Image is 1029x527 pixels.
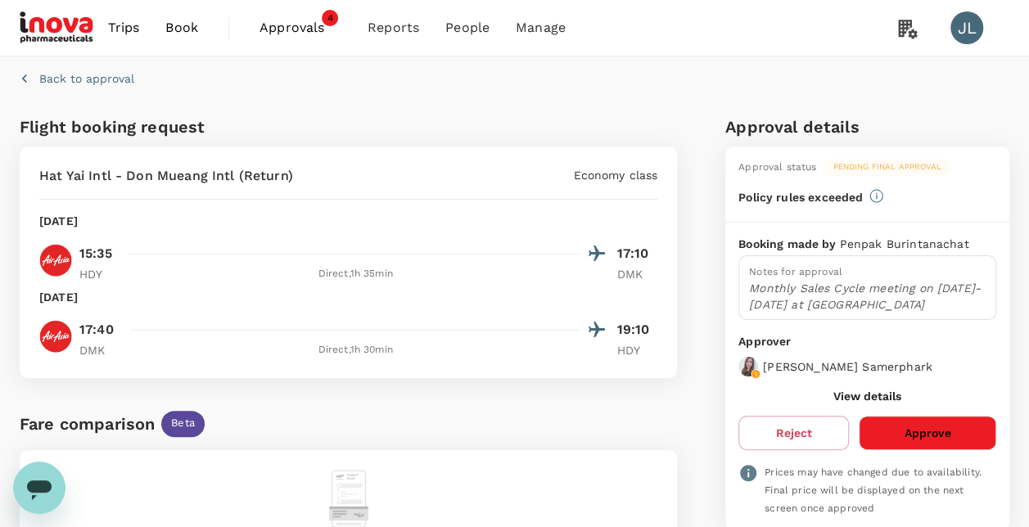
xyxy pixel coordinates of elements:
p: Policy rules exceeded [738,189,863,205]
p: Approver [738,333,996,350]
p: [PERSON_NAME] Samerphark [763,358,932,375]
p: [DATE] [39,289,78,305]
p: Penpak Burintanachat [839,236,968,252]
span: Beta [161,416,205,431]
span: Prices may have changed due to availability. Final price will be displayed on the next screen onc... [765,466,982,514]
p: 17:40 [79,320,114,340]
p: Monthly Sales Cycle meeting on [DATE]-[DATE] at [GEOGRAPHIC_DATA] [749,280,986,313]
span: Trips [108,18,140,38]
button: Approve [859,416,996,450]
span: Pending final approval [823,161,950,173]
p: HDY [616,342,657,358]
div: Direct , 1h 30min [130,342,580,358]
div: Fare comparison [20,411,155,437]
p: Booking made by [738,236,839,252]
img: avatar-68be6cc14954c.jpeg [738,357,758,376]
h6: Flight booking request [20,114,345,140]
p: DMK [616,266,657,282]
div: JL [950,11,983,44]
span: Approvals [260,18,341,38]
p: Hat Yai Intl - Don Mueang Intl (Return) [39,166,293,186]
div: Direct , 1h 35min [130,266,580,282]
iframe: Button to launch messaging window [13,462,65,514]
span: Book [165,18,198,38]
span: 4 [322,10,338,26]
img: FD [39,244,72,277]
span: People [445,18,490,38]
p: 15:35 [79,244,112,263]
p: HDY [79,266,120,282]
p: Back to approval [39,70,134,87]
p: 19:10 [616,320,657,340]
img: FD [39,320,72,353]
span: Reports [368,18,419,38]
div: Approval status [738,160,816,176]
span: Manage [516,18,566,38]
p: DMK [79,342,120,358]
button: View details [833,390,901,403]
p: [DATE] [39,213,78,229]
h6: Approval details [725,114,1009,140]
button: Back to approval [20,70,134,87]
p: 17:10 [616,244,657,263]
img: iNova Pharmaceuticals [20,10,95,46]
span: Notes for approval [749,266,842,277]
p: Economy class [573,167,657,183]
button: Reject [738,416,849,450]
